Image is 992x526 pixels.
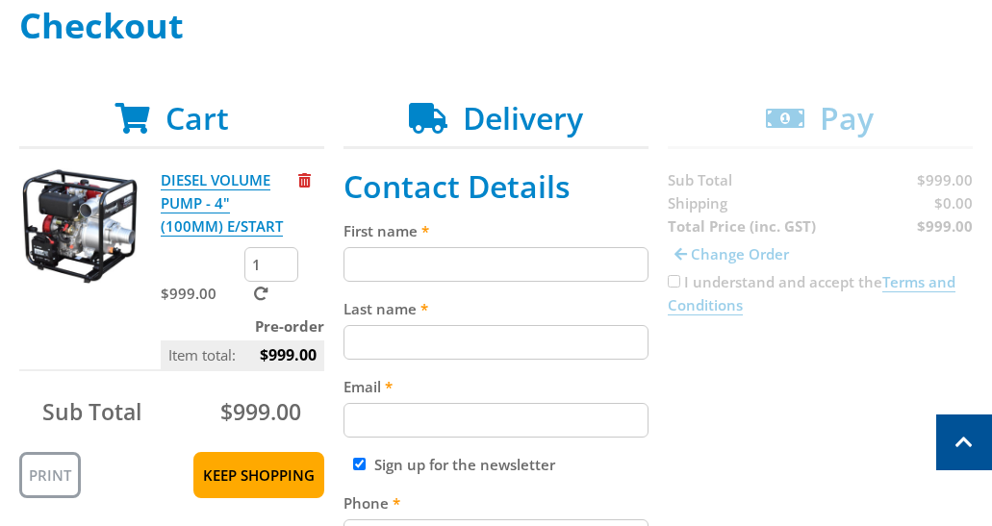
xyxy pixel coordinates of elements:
input: Please enter your email address. [343,403,649,438]
label: Phone [343,491,649,514]
span: $999.00 [260,340,317,369]
label: First name [343,219,649,242]
h2: Contact Details [343,168,649,205]
label: Email [343,375,649,398]
a: DIESEL VOLUME PUMP - 4" (100MM) E/START [161,170,283,237]
a: Keep Shopping [193,452,324,498]
label: Sign up for the newsletter [374,455,555,474]
label: Last name [343,297,649,320]
input: Please enter your last name. [343,325,649,360]
img: DIESEL VOLUME PUMP - 4" (100MM) E/START [22,168,138,284]
a: Print [19,452,81,498]
p: Pre-order [161,314,324,338]
span: Cart [165,97,229,138]
span: $999.00 [220,396,301,427]
h1: Checkout [19,7,973,45]
span: Sub Total [42,396,141,427]
p: Item total: [161,340,324,369]
a: Remove from cart [298,170,311,189]
input: Please enter your first name. [343,247,649,282]
span: Delivery [463,97,583,138]
p: $999.00 [161,282,241,305]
